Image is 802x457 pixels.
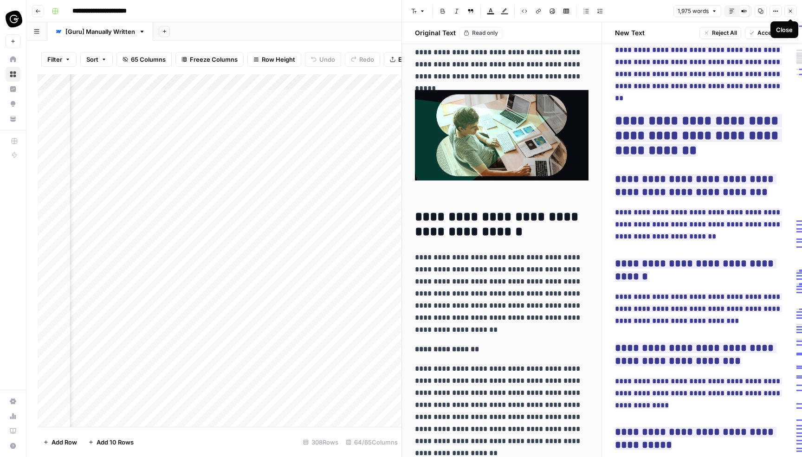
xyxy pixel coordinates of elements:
button: Accept All [745,27,789,39]
div: 64/65 Columns [342,435,401,450]
button: Workspace: Guru [6,7,20,31]
span: Read only [472,29,498,37]
button: Redo [345,52,380,67]
div: [Guru] Manually Written [65,27,135,36]
div: 308 Rows [299,435,342,450]
span: 65 Columns [131,55,166,64]
button: 1,975 words [673,5,721,17]
div: Close [776,25,793,34]
h2: Original Text [409,28,456,38]
button: Add Row [38,435,83,450]
button: Sort [80,52,113,67]
span: Undo [319,55,335,64]
a: Home [6,52,20,67]
a: Settings [6,394,20,409]
a: Usage [6,409,20,424]
span: Add Row [52,438,77,447]
a: Learning Hub [6,424,20,438]
button: Add 10 Rows [83,435,139,450]
h2: New Text [615,28,645,38]
span: Reject All [712,29,737,37]
button: Reject All [699,27,741,39]
span: Row Height [262,55,295,64]
button: Row Height [247,52,301,67]
a: Insights [6,82,20,97]
button: Help + Support [6,438,20,453]
button: Filter [41,52,77,67]
span: Add 10 Rows [97,438,134,447]
span: 1,975 words [678,7,709,15]
button: 65 Columns [116,52,172,67]
span: Accept All [757,29,785,37]
img: Guru Logo [6,11,22,27]
a: Your Data [6,111,20,126]
span: Redo [359,55,374,64]
span: Filter [47,55,62,64]
button: Freeze Columns [175,52,244,67]
a: [Guru] Manually Written [47,22,153,41]
span: Sort [86,55,98,64]
span: Freeze Columns [190,55,238,64]
button: Export CSV [384,52,437,67]
button: Undo [305,52,341,67]
a: Browse [6,67,20,82]
a: Opportunities [6,97,20,111]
